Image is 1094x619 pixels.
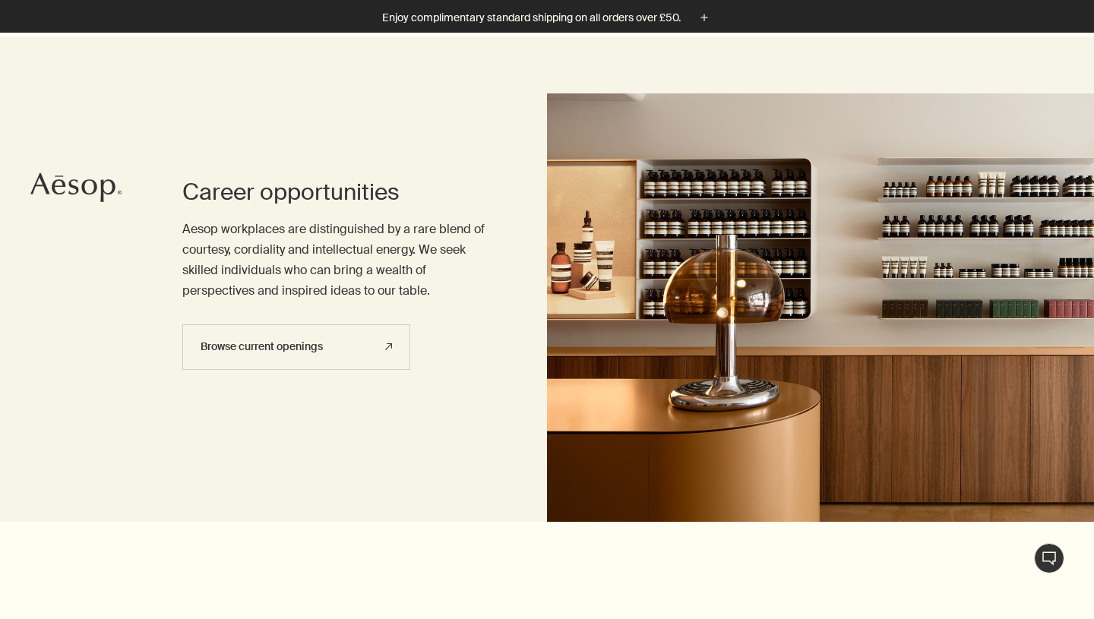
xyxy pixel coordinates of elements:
[382,9,713,27] button: Enjoy complimentary standard shipping on all orders over £50.
[182,177,486,207] h1: Career opportunities
[182,219,486,302] p: Aesop workplaces are distinguished by a rare blend of courtesy, cordiality and intellectual energ...
[1034,543,1064,573] button: Live Assistance
[382,10,681,26] p: Enjoy complimentary standard shipping on all orders over £50.
[27,169,125,210] a: Aesop
[30,172,122,203] svg: Aesop
[182,324,410,370] a: Browse current openings
[547,93,1094,522] img: Aesop store interior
